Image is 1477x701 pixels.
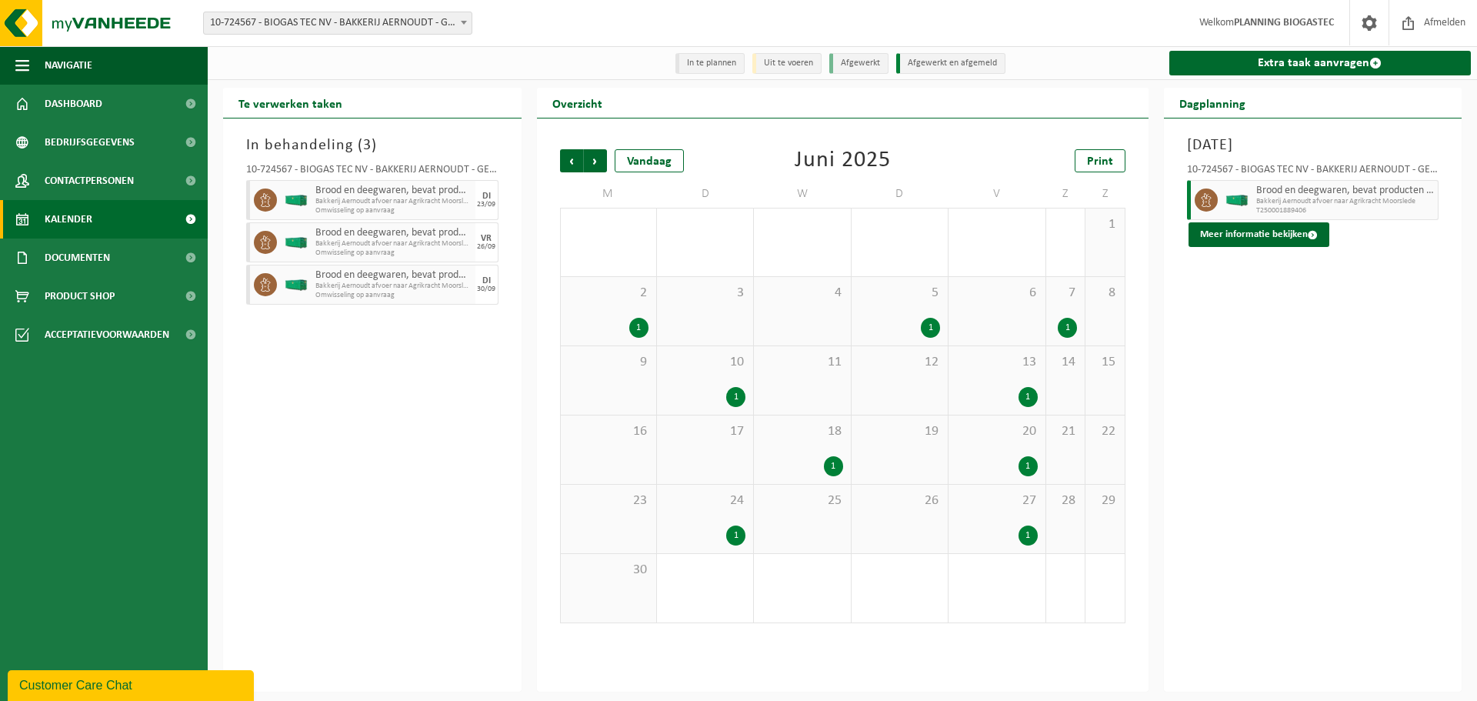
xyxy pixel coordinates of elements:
[246,165,498,180] div: 10-724567 - BIOGAS TEC NV - BAKKERIJ AERNOUDT - GENTBRUGGE
[1164,88,1261,118] h2: Dagplanning
[852,180,949,208] td: D
[363,138,372,153] span: 3
[1225,195,1249,206] img: HK-XR-30-GN-00
[584,149,607,172] span: Volgende
[45,46,92,85] span: Navigatie
[568,562,648,579] span: 30
[223,88,358,118] h2: Te verwerken taken
[568,354,648,371] span: 9
[762,285,842,302] span: 4
[1187,165,1439,180] div: 10-724567 - BIOGAS TEC NV - BAKKERIJ AERNOUDT - GENTBRUGGE
[246,134,498,157] h3: In behandeling ( )
[956,423,1037,440] span: 20
[1019,526,1038,546] div: 1
[1085,180,1125,208] td: Z
[754,180,851,208] td: W
[8,667,257,701] iframe: chat widget
[665,492,745,509] span: 24
[45,239,110,277] span: Documenten
[824,456,843,476] div: 1
[1046,180,1085,208] td: Z
[203,12,472,35] span: 10-724567 - BIOGAS TEC NV - BAKKERIJ AERNOUDT - GENTBRUGGE
[568,285,648,302] span: 2
[285,195,308,206] img: HK-XR-30-GN-00
[762,354,842,371] span: 11
[45,277,115,315] span: Product Shop
[657,180,754,208] td: D
[1256,197,1435,206] span: Bakkerij Aernoudt afvoer naar Agrikracht Moorslede
[762,423,842,440] span: 18
[45,315,169,354] span: Acceptatievoorwaarden
[859,492,940,509] span: 26
[615,149,684,172] div: Vandaag
[762,492,842,509] span: 25
[896,53,1005,74] li: Afgewerkt en afgemeld
[481,234,492,243] div: VR
[956,354,1037,371] span: 13
[1169,51,1472,75] a: Extra taak aanvragen
[315,291,472,300] span: Omwisseling op aanvraag
[315,185,472,197] span: Brood en deegwaren, bevat producten van dierlijk oorsprong, onverpakt, categorie 3
[1054,423,1077,440] span: 21
[45,162,134,200] span: Contactpersonen
[315,227,472,239] span: Brood en deegwaren, bevat producten van dierlijk oorsprong, onverpakt, categorie 3
[560,149,583,172] span: Vorige
[315,197,472,206] span: Bakkerij Aernoudt afvoer naar Agrikracht Moorslede
[482,276,491,285] div: DI
[675,53,745,74] li: In te plannen
[482,192,491,201] div: DI
[949,180,1045,208] td: V
[1054,285,1077,302] span: 7
[726,526,745,546] div: 1
[45,85,102,123] span: Dashboard
[285,279,308,291] img: HK-XR-30-GN-00
[665,285,745,302] span: 3
[921,318,940,338] div: 1
[315,249,472,258] span: Omwisseling op aanvraag
[956,285,1037,302] span: 6
[315,239,472,249] span: Bakkerij Aernoudt afvoer naar Agrikracht Moorslede
[1087,155,1113,168] span: Print
[1093,285,1116,302] span: 8
[1019,456,1038,476] div: 1
[1054,492,1077,509] span: 28
[477,243,495,251] div: 26/09
[1256,185,1435,197] span: Brood en deegwaren, bevat producten van dierlijk oorsprong, onverpakt, categorie 3
[1256,206,1435,215] span: T250001889406
[1189,222,1329,247] button: Meer informatie bekijken
[1054,354,1077,371] span: 14
[537,88,618,118] h2: Overzicht
[285,237,308,249] img: HK-XR-30-GN-00
[315,269,472,282] span: Brood en deegwaren, bevat producten van dierlijk oorsprong, onverpakt, categorie 3
[859,285,940,302] span: 5
[829,53,889,74] li: Afgewerkt
[665,423,745,440] span: 17
[1234,17,1334,28] strong: PLANNING BIOGASTEC
[629,318,648,338] div: 1
[477,201,495,209] div: 23/09
[956,492,1037,509] span: 27
[859,423,940,440] span: 19
[1093,354,1116,371] span: 15
[568,423,648,440] span: 16
[752,53,822,74] li: Uit te voeren
[204,12,472,34] span: 10-724567 - BIOGAS TEC NV - BAKKERIJ AERNOUDT - GENTBRUGGE
[315,206,472,215] span: Omwisseling op aanvraag
[477,285,495,293] div: 30/09
[1058,318,1077,338] div: 1
[1093,216,1116,233] span: 1
[1093,492,1116,509] span: 29
[45,200,92,239] span: Kalender
[859,354,940,371] span: 12
[1093,423,1116,440] span: 22
[726,387,745,407] div: 1
[568,492,648,509] span: 23
[1075,149,1125,172] a: Print
[1187,134,1439,157] h3: [DATE]
[45,123,135,162] span: Bedrijfsgegevens
[795,149,891,172] div: Juni 2025
[665,354,745,371] span: 10
[560,180,657,208] td: M
[1019,387,1038,407] div: 1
